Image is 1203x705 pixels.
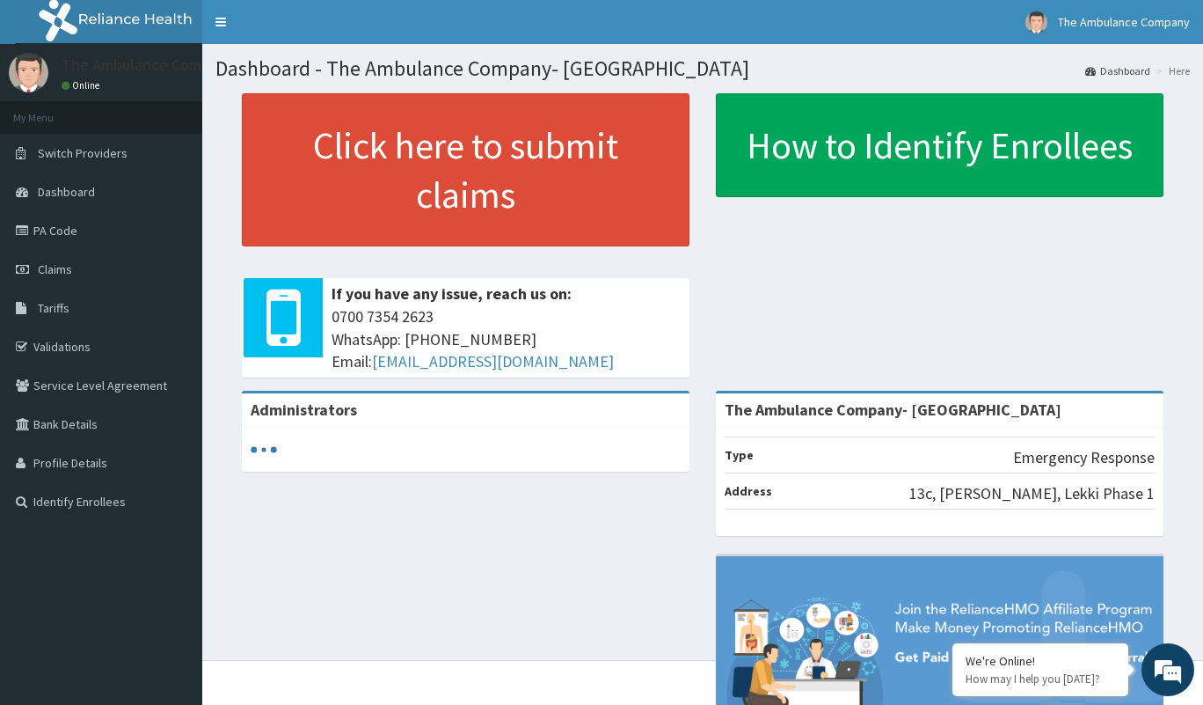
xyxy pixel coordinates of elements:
[1025,11,1047,33] img: User Image
[38,300,69,316] span: Tariffs
[62,57,235,73] p: The Ambulance Company
[725,483,772,499] b: Address
[242,93,689,246] a: Click here to submit claims
[38,184,95,200] span: Dashboard
[62,79,104,92] a: Online
[372,351,614,371] a: [EMAIL_ADDRESS][DOMAIN_NAME]
[332,305,681,373] span: 0700 7354 2623 WhatsApp: [PHONE_NUMBER] Email:
[909,482,1155,505] p: 13c, [PERSON_NAME], Lekki Phase 1
[1058,14,1190,30] span: The Ambulance Company
[215,57,1190,80] h1: Dashboard - The Ambulance Company- [GEOGRAPHIC_DATA]
[725,447,754,463] b: Type
[1152,63,1190,78] li: Here
[1013,446,1155,469] p: Emergency Response
[966,653,1115,669] div: We're Online!
[725,400,1061,420] strong: The Ambulance Company- [GEOGRAPHIC_DATA]
[716,93,1163,197] a: How to Identify Enrollees
[38,145,128,161] span: Switch Providers
[966,672,1115,687] p: How may I help you today?
[1085,63,1150,78] a: Dashboard
[251,400,357,420] b: Administrators
[332,283,572,304] b: If you have any issue, reach us on:
[251,437,277,463] svg: audio-loading
[38,261,72,277] span: Claims
[9,53,48,92] img: User Image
